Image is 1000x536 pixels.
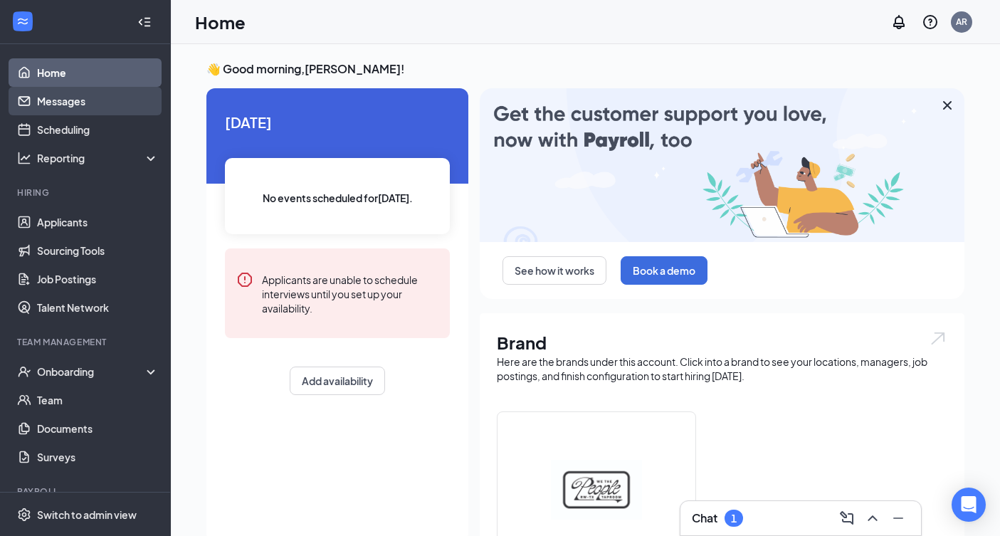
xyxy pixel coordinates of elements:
div: Applicants are unable to schedule interviews until you set up your availability. [262,271,438,315]
div: Hiring [17,186,156,199]
span: No events scheduled for [DATE] . [263,190,413,206]
a: Applicants [37,208,159,236]
div: Payroll [17,485,156,498]
a: Surveys [37,443,159,471]
svg: WorkstreamLogo [16,14,30,28]
a: Scheduling [37,115,159,144]
span: [DATE] [225,111,450,133]
a: Sourcing Tools [37,236,159,265]
svg: Minimize [890,510,907,527]
div: AR [956,16,967,28]
h1: Brand [497,330,947,354]
div: Team Management [17,336,156,348]
svg: Cross [939,97,956,114]
a: Job Postings [37,265,159,293]
img: We the People Taproom [551,444,642,535]
svg: Notifications [890,14,907,31]
svg: ChevronUp [864,510,881,527]
div: Open Intercom Messenger [952,488,986,522]
a: Team [37,386,159,414]
a: Home [37,58,159,87]
a: Talent Network [37,293,159,322]
button: Add availability [290,367,385,395]
svg: Analysis [17,151,31,165]
svg: ComposeMessage [838,510,856,527]
svg: Collapse [137,15,152,29]
div: Onboarding [37,364,147,379]
button: Book a demo [621,256,707,285]
img: payroll-large.gif [480,88,964,242]
svg: Error [236,271,253,288]
svg: QuestionInfo [922,14,939,31]
h3: 👋 Good morning, [PERSON_NAME] ! [206,61,964,77]
div: Switch to admin view [37,508,137,522]
h3: Chat [692,510,717,526]
button: ComposeMessage [836,507,858,530]
button: See how it works [502,256,606,285]
button: ChevronUp [861,507,884,530]
button: Minimize [887,507,910,530]
svg: Settings [17,508,31,522]
img: open.6027fd2a22e1237b5b06.svg [929,330,947,347]
a: Messages [37,87,159,115]
a: Documents [37,414,159,443]
div: Reporting [37,151,159,165]
div: 1 [731,513,737,525]
h1: Home [195,10,246,34]
svg: UserCheck [17,364,31,379]
div: Here are the brands under this account. Click into a brand to see your locations, managers, job p... [497,354,947,383]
